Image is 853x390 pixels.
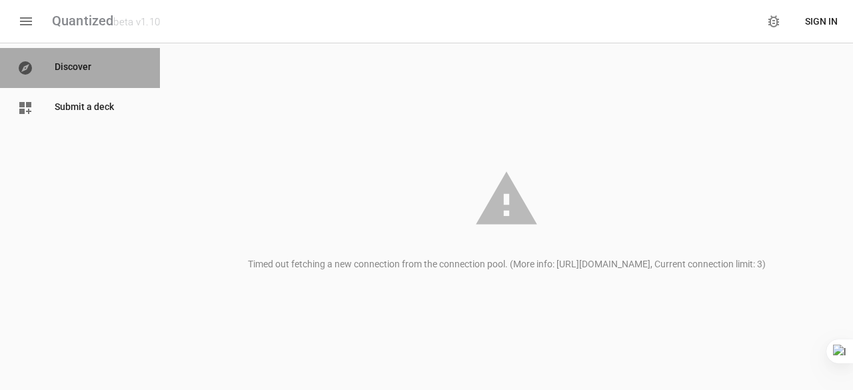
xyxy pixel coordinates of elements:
p: Submit a deck [55,100,143,116]
a: Quantizedbeta v1.10 [52,13,160,30]
a: Click here to file a bug report or request a feature! [758,5,790,37]
p: Discover [55,60,143,76]
div: Timed out fetching a new connection from the connection pool. (More info: [URL][DOMAIN_NAME], Cur... [160,43,853,390]
a: Sign In [800,9,843,34]
div: Quantized [52,13,160,30]
span: Sign In [805,13,838,30]
div: beta v1.10 [113,16,160,28]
